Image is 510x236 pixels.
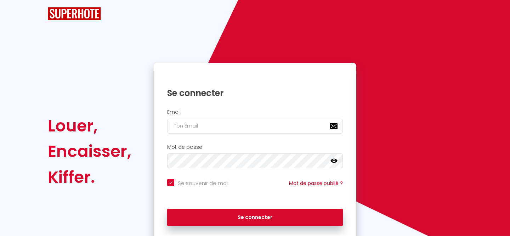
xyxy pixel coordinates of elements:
[167,209,343,226] button: Se connecter
[167,119,343,134] input: Ton Email
[289,180,343,187] a: Mot de passe oublié ?
[167,144,343,150] h2: Mot de passe
[48,113,131,139] div: Louer,
[48,164,131,190] div: Kiffer.
[167,88,343,99] h1: Se connecter
[48,139,131,164] div: Encaisser,
[48,7,101,20] img: SuperHote logo
[167,109,343,115] h2: Email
